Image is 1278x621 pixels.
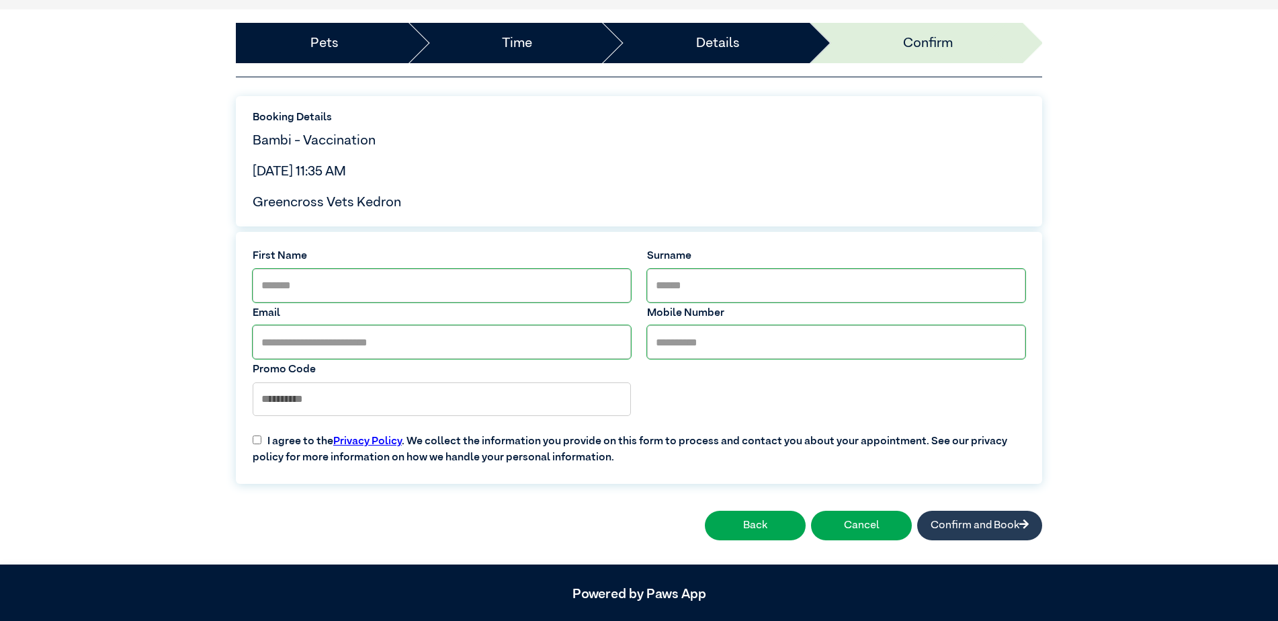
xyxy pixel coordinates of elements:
[253,362,631,378] label: Promo Code
[705,511,806,540] button: Back
[310,33,339,53] a: Pets
[502,33,532,53] a: Time
[253,436,261,444] input: I agree to thePrivacy Policy. We collect the information you provide on this form to process and ...
[917,511,1042,540] button: Confirm and Book
[253,110,1025,126] label: Booking Details
[253,196,401,209] span: Greencross Vets Kedron
[253,305,631,321] label: Email
[236,586,1042,602] h5: Powered by Paws App
[647,248,1025,264] label: Surname
[647,305,1025,321] label: Mobile Number
[253,248,631,264] label: First Name
[811,511,912,540] button: Cancel
[696,33,740,53] a: Details
[333,436,402,447] a: Privacy Policy
[253,134,376,147] span: Bambi - Vaccination
[245,423,1033,466] label: I agree to the . We collect the information you provide on this form to process and contact you a...
[253,165,346,178] span: [DATE] 11:35 AM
